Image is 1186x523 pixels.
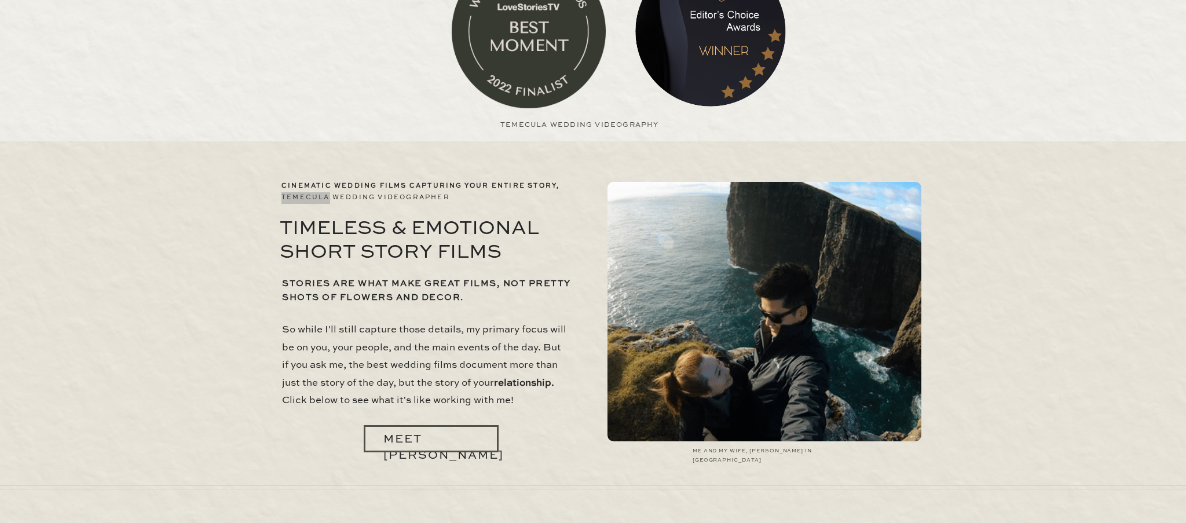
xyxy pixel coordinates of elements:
[693,447,865,467] h3: Me and my wife, [PERSON_NAME] in [GEOGRAPHIC_DATA]
[281,183,559,189] b: cinematic wedding films capturing your entire story,
[282,279,571,302] b: Stories are what make great films, not pretty shots of flowers and decor.
[494,378,554,388] b: relationship.
[500,119,686,130] h2: Temecula Wedding Videography
[280,217,559,274] h3: TIMELESS & EMOTIONAL SHORT STORY FILMS
[282,321,568,414] p: So while I'll still capture those details, my primary focus will be on you, your people, and the ...
[281,181,576,202] h2: Temecula wedding videographer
